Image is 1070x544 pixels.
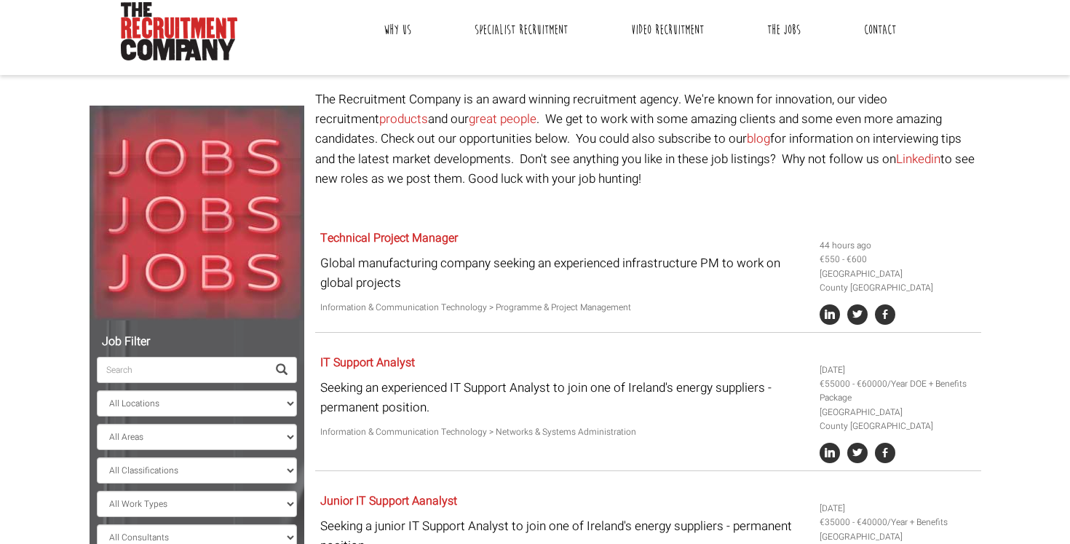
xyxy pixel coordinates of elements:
[820,516,975,529] li: €35000 - €40000/Year + Benefits
[90,106,304,320] img: Jobs, Jobs, Jobs
[379,110,428,128] a: products
[320,253,809,293] p: Global manufacturing company seeking an experienced infrastructure PM to work on global projects
[97,357,267,383] input: Search
[97,336,297,349] h5: Job Filter
[820,406,975,433] li: [GEOGRAPHIC_DATA] County [GEOGRAPHIC_DATA]
[373,12,422,48] a: Why Us
[121,2,237,60] img: The Recruitment Company
[320,492,457,510] a: Junior IT Support Aanalyst
[620,12,715,48] a: Video Recruitment
[756,12,812,48] a: The Jobs
[464,12,579,48] a: Specialist Recruitment
[320,301,809,315] p: Information & Communication Technology > Programme & Project Management
[469,110,536,128] a: great people
[320,229,458,247] a: Technical Project Manager
[820,239,975,253] li: 44 hours ago
[747,130,770,148] a: blog
[820,253,975,267] li: €550 - €600
[320,378,809,417] p: Seeking an experienced IT Support Analyst to join one of Ireland's energy suppliers - permanent p...
[820,502,975,516] li: [DATE]
[315,90,981,189] p: The Recruitment Company is an award winning recruitment agency. We're known for innovation, our v...
[853,12,907,48] a: Contact
[820,363,975,377] li: [DATE]
[820,267,975,295] li: [GEOGRAPHIC_DATA] County [GEOGRAPHIC_DATA]
[820,377,975,405] li: €55000 - €60000/Year DOE + Benefits Package
[320,354,415,371] a: IT Support Analyst
[896,150,940,168] a: Linkedin
[320,425,809,439] p: Information & Communication Technology > Networks & Systems Administration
